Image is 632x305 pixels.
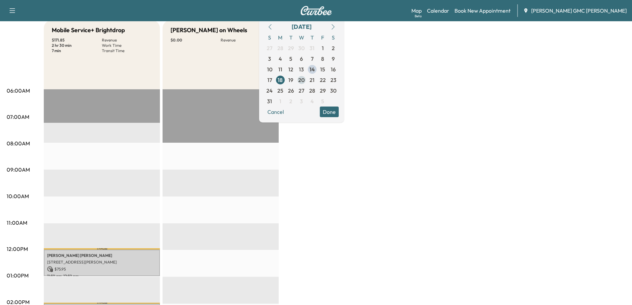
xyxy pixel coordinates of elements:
[44,248,160,250] p: Travel
[267,76,272,84] span: 17
[279,97,281,105] span: 1
[277,87,283,95] span: 25
[296,32,307,43] span: W
[427,7,449,15] a: Calendar
[331,65,336,73] span: 16
[288,44,294,52] span: 29
[7,113,29,121] p: 07:00AM
[275,32,286,43] span: M
[47,253,157,258] p: [PERSON_NAME] [PERSON_NAME]
[455,7,511,15] a: Book New Appointment
[221,38,271,43] p: Revenue
[7,271,29,279] p: 01:00PM
[321,97,324,105] span: 5
[7,166,30,174] p: 09:00AM
[320,87,326,95] span: 29
[268,55,271,63] span: 3
[415,14,422,19] div: Beta
[288,65,293,73] span: 12
[332,44,335,52] span: 2
[288,87,294,95] span: 26
[332,55,335,63] span: 9
[321,55,324,63] span: 8
[330,76,336,84] span: 23
[171,38,221,43] p: $ 0.00
[52,26,125,35] h5: Mobile Service+ Brightdrop
[310,44,315,52] span: 31
[317,32,328,43] span: F
[311,97,314,105] span: 4
[310,65,315,73] span: 14
[310,76,315,84] span: 21
[309,87,315,95] span: 28
[264,107,287,117] button: Cancel
[292,22,312,32] div: [DATE]
[289,97,292,105] span: 2
[320,65,325,73] span: 15
[267,44,272,52] span: 27
[299,65,304,73] span: 13
[286,32,296,43] span: T
[328,32,339,43] span: S
[320,76,326,84] span: 22
[52,38,102,43] p: $ 171.85
[47,260,157,265] p: [STREET_ADDRESS][PERSON_NAME]
[300,6,332,15] img: Curbee Logo
[531,7,627,15] span: [PERSON_NAME] GMC [PERSON_NAME]
[277,44,283,52] span: 28
[44,303,160,304] p: Travel
[311,55,314,63] span: 7
[7,139,30,147] p: 08:00AM
[298,76,305,84] span: 20
[47,273,157,279] p: 11:59 am - 12:59 pm
[322,44,324,52] span: 1
[289,55,292,63] span: 5
[264,32,275,43] span: S
[300,97,303,105] span: 3
[7,219,27,227] p: 11:00AM
[411,7,422,15] a: MapBeta
[52,43,102,48] p: 2 hr 30 min
[298,44,305,52] span: 30
[278,76,283,84] span: 18
[52,48,102,53] p: 7 min
[102,48,152,53] p: Transit Time
[171,26,247,35] h5: [PERSON_NAME] on Wheels
[307,32,317,43] span: T
[267,97,272,105] span: 31
[279,55,282,63] span: 4
[278,65,282,73] span: 11
[267,65,272,73] span: 10
[102,38,152,43] p: Revenue
[47,266,157,272] p: $ 75.95
[288,76,293,84] span: 19
[300,55,303,63] span: 6
[7,245,28,253] p: 12:00PM
[320,107,339,117] button: Done
[7,192,29,200] p: 10:00AM
[102,43,152,48] p: Work Time
[330,87,336,95] span: 30
[266,87,273,95] span: 24
[7,87,30,95] p: 06:00AM
[299,87,304,95] span: 27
